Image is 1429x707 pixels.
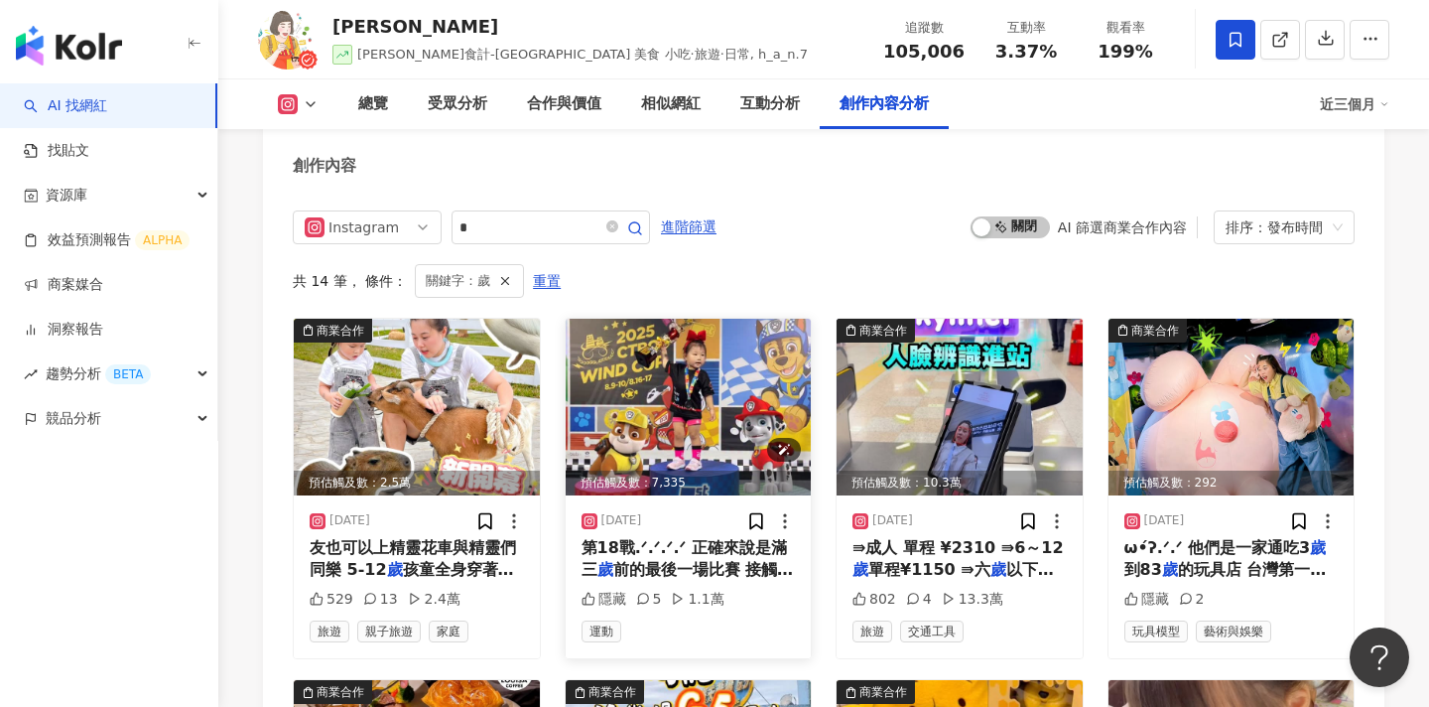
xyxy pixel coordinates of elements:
iframe: Help Scout Beacon - Open [1350,628,1409,687]
span: 運動 [582,621,621,642]
mark: 歲 [990,560,1006,579]
mark: 歲 [852,560,868,579]
div: 隱藏 [582,590,626,610]
div: 商業合作 [1131,321,1179,341]
span: close-circle [606,220,618,232]
span: 105,006 [883,41,965,62]
div: 預估觸及數：10.3萬 [837,471,1083,495]
span: 交通工具 [900,621,964,642]
div: 追蹤數 [883,18,965,38]
a: 效益預測報告ALPHA [24,230,190,250]
span: 藝術與娛樂 [1196,621,1271,642]
div: post-image商業合作預估觸及數：292 [1108,319,1355,495]
div: 隱藏 [1124,590,1169,610]
div: 近三個月 [1320,88,1389,120]
span: rise [24,367,38,381]
mark: 歲 [1162,560,1178,579]
mark: 歲 [597,560,613,579]
a: searchAI 找網紅 [24,96,107,116]
span: 旅遊 [852,621,892,642]
div: [DATE] [329,512,370,529]
div: 互動率 [988,18,1064,38]
span: 關鍵字：歲 [426,270,490,292]
mark: 歲 [387,560,403,579]
div: post-image商業合作預估觸及數：2.5萬 [294,319,540,495]
div: 共 14 筆 ， 條件： [293,264,1355,298]
a: 商案媒合 [24,275,103,295]
div: 13 [363,590,398,610]
div: post-image商業合作預估觸及數：10.3萬 [837,319,1083,495]
div: 2 [1179,590,1205,610]
div: 相似網紅 [641,92,701,116]
div: 預估觸及數：2.5萬 [294,471,540,495]
div: 529 [310,590,353,610]
div: 互動分析 [740,92,800,116]
img: post-image [1108,319,1355,495]
span: 親子旅遊 [357,621,421,642]
div: 商業合作 [317,321,364,341]
button: 進階篩選 [660,211,717,242]
div: 802 [852,590,896,610]
div: Instagram [328,212,393,243]
div: [DATE] [1144,512,1185,529]
img: logo [16,26,122,66]
span: 到83 [1124,560,1162,579]
img: post-image [566,319,812,495]
span: 孩童全身穿著精靈扮裝，即可與麗寶精靈一 [310,560,514,601]
a: 找貼文 [24,141,89,161]
span: [PERSON_NAME]食計-[GEOGRAPHIC_DATA] 美食 小吃·旅遊·日常, h_a_n.7 [357,47,808,62]
span: 的玩具店 台灣第一間專為大人設 [1124,560,1327,601]
button: 重置 [532,265,562,297]
mark: 歲 [1310,538,1326,557]
span: 重置 [533,266,561,298]
div: 總覽 [358,92,388,116]
span: 競品分析 [46,396,101,441]
a: 洞察報告 [24,320,103,340]
div: 4 [906,590,932,610]
div: post-image預估觸及數：7,335 [566,319,812,495]
span: 3.37% [995,42,1057,62]
div: 商業合作 [317,682,364,702]
div: 受眾分析 [428,92,487,116]
div: AI 篩選商業合作內容 [1058,219,1187,235]
div: 合作與價值 [527,92,601,116]
div: 創作內容 [293,155,356,177]
span: 趨勢分析 [46,352,151,396]
div: 商業合作 [588,682,636,702]
span: 第18戰.ᐟ.ᐟ.ᐟ.ᐟ 正確來說是滿三 [582,538,787,579]
span: 家庭 [429,621,468,642]
div: 預估觸及數：7,335 [566,471,812,495]
div: [DATE] [872,512,913,529]
div: 1.1萬 [671,590,723,610]
span: ̀ω•́ʔ.ᐟ‪.ᐟ 他們是一家通吃3 [1124,538,1311,557]
div: 排序：發布時間 [1226,212,1325,243]
img: KOL Avatar [258,10,318,70]
span: 友也可以上精靈花車與精靈們同樂 5-12 [310,538,516,579]
div: 商業合作 [859,682,907,702]
img: post-image [837,319,1083,495]
div: [PERSON_NAME] [332,14,808,39]
div: 13.3萬 [942,590,1003,610]
div: 商業合作 [859,321,907,341]
span: 單程¥1150 ⇛六 [868,560,990,579]
span: ⇛成人 單程 ¥2310 ⇛6～12 [852,538,1064,557]
img: post-image [294,319,540,495]
div: 創作內容分析 [840,92,929,116]
span: 玩具模型 [1124,621,1188,642]
span: 199% [1098,42,1153,62]
div: 5 [636,590,662,610]
div: BETA [105,364,151,384]
div: 2.4萬 [408,590,460,610]
span: 資源庫 [46,173,87,217]
div: [DATE] [601,512,642,529]
span: 前的最後一場比賽 接觸滑步車短短五個月 [582,560,794,601]
span: close-circle [606,217,618,236]
div: 觀看率 [1088,18,1163,38]
span: 以下孩童不計入 [852,560,1054,601]
span: 旅遊 [310,621,349,642]
span: 進階篩選 [661,212,716,243]
div: 預估觸及數：292 [1108,471,1355,495]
